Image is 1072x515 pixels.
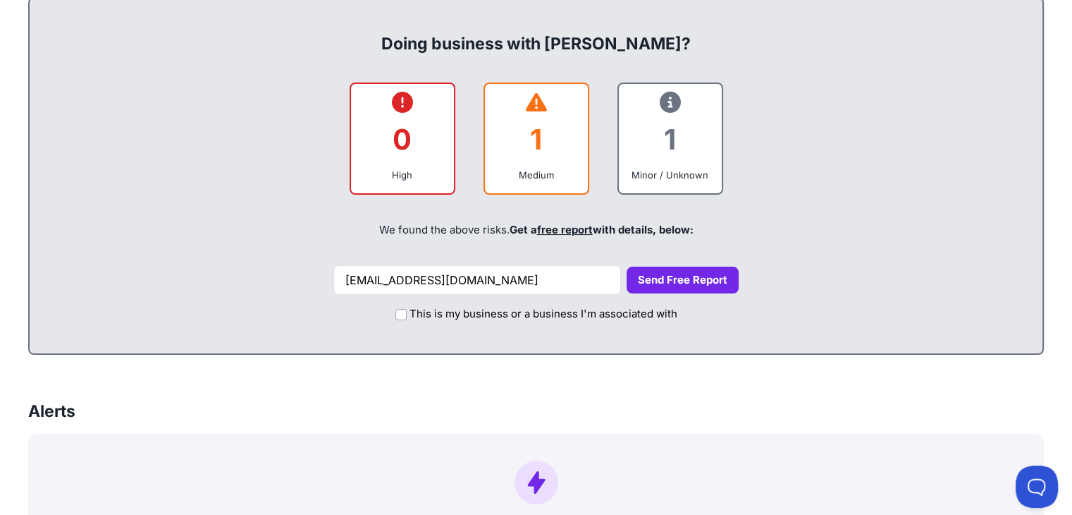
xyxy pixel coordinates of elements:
input: Your email address [333,265,621,295]
div: Medium [496,168,577,182]
iframe: Toggle Customer Support [1016,466,1058,508]
h3: Alerts [28,400,75,423]
div: 0 [362,111,443,168]
div: Minor / Unknown [630,168,710,182]
div: 1 [496,111,577,168]
label: This is my business or a business I'm associated with [409,306,677,322]
button: Send Free Report [627,267,739,294]
div: High [362,168,443,182]
div: Doing business with [PERSON_NAME]? [44,10,1028,55]
span: Get a with details, below: [510,223,694,236]
div: We found the above risks. [44,206,1028,254]
div: 1 [630,111,710,168]
a: free report [537,223,593,236]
